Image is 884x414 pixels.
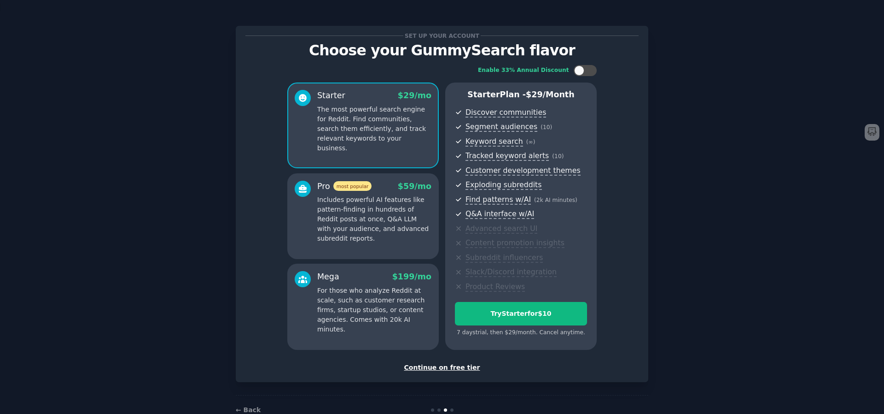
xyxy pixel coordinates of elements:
[465,253,543,263] span: Subreddit influencers
[245,363,639,373] div: Continue on free tier
[317,271,339,283] div: Mega
[245,42,639,59] p: Choose your GummySearch flavor
[465,122,537,132] span: Segment audiences
[317,195,431,243] p: Includes powerful AI features like pattern-finding in hundreds of Reddit posts at once, Q&A LLM w...
[398,91,431,100] span: $ 29 /mo
[465,282,525,292] span: Product Reviews
[455,89,587,101] p: Starter Plan -
[398,182,431,191] span: $ 59 /mo
[465,137,523,147] span: Keyword search
[465,108,546,118] span: Discover communities
[455,329,587,337] div: 7 days trial, then $ 29 /month . Cancel anytime.
[317,286,431,334] p: For those who analyze Reddit at scale, such as customer research firms, startup studios, or conte...
[478,66,569,75] div: Enable 33% Annual Discount
[541,124,552,130] span: ( 10 )
[465,166,581,176] span: Customer development themes
[317,90,345,101] div: Starter
[465,238,564,248] span: Content promotion insights
[317,105,431,153] p: The most powerful search engine for Reddit. Find communities, search them efficiently, and track ...
[333,181,372,191] span: most popular
[552,153,564,160] span: ( 10 )
[317,181,372,192] div: Pro
[526,90,575,99] span: $ 29 /month
[534,197,577,203] span: ( 2k AI minutes )
[392,272,431,281] span: $ 199 /mo
[465,224,537,234] span: Advanced search UI
[465,209,534,219] span: Q&A interface w/AI
[236,406,261,414] a: ← Back
[465,151,549,161] span: Tracked keyword alerts
[455,309,587,319] div: Try Starter for $10
[465,180,541,190] span: Exploding subreddits
[465,267,557,277] span: Slack/Discord integration
[455,302,587,325] button: TryStarterfor$10
[403,31,481,41] span: Set up your account
[465,195,531,205] span: Find patterns w/AI
[526,139,535,145] span: ( ∞ )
